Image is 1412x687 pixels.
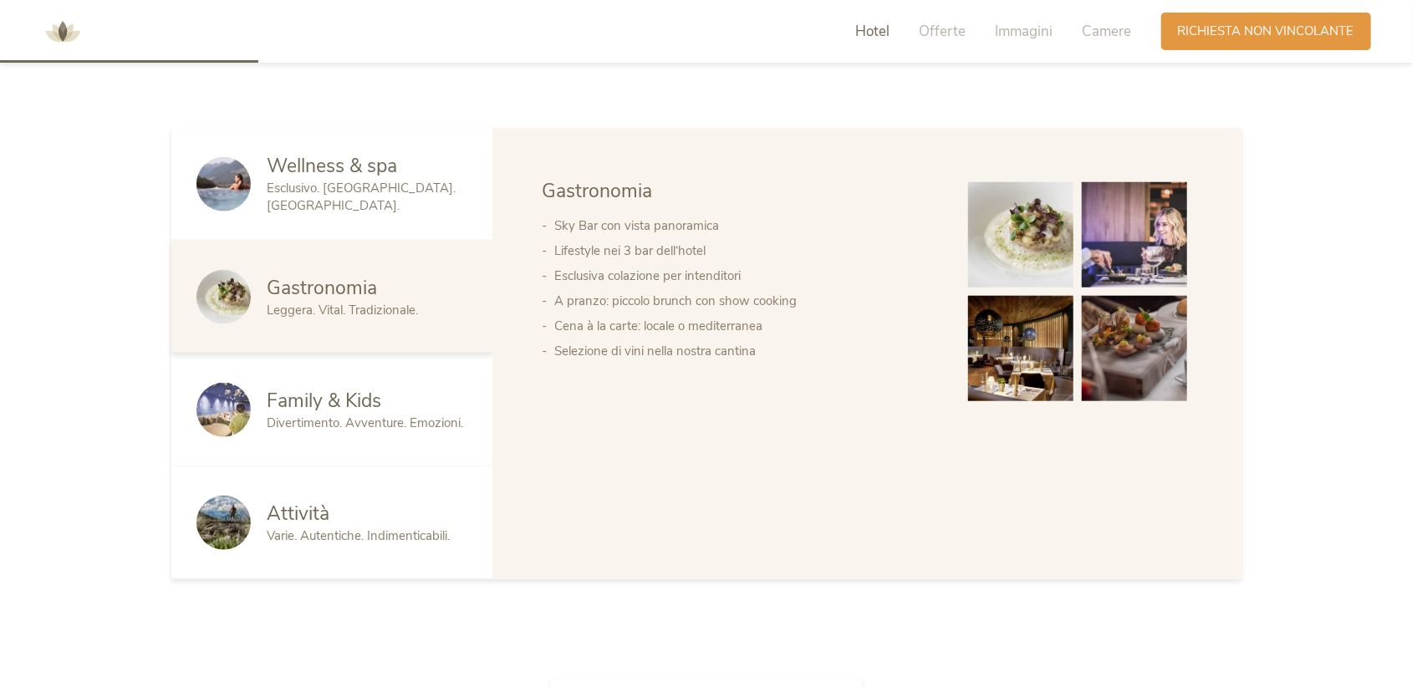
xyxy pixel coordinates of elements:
[268,302,419,318] span: Leggera. Vital. Tradizionale.
[543,178,653,204] span: Gastronomia
[555,288,935,313] li: A pranzo: piccolo brunch con show cooking
[555,263,935,288] li: Esclusiva colazione per intenditori
[555,338,935,364] li: Selezione di vini nella nostra cantina
[38,25,88,37] a: AMONTI & LUNARIS Wellnessresort
[268,527,451,544] span: Varie. Autentiche. Indimenticabili.
[268,153,398,179] span: Wellness & spa
[920,22,966,41] span: Offerte
[856,22,890,41] span: Hotel
[555,213,935,238] li: Sky Bar con vista panoramica
[1178,23,1354,40] span: Richiesta non vincolante
[1083,22,1132,41] span: Camere
[268,275,378,301] span: Gastronomia
[268,501,330,527] span: Attività
[555,313,935,338] li: Cena à la carte: locale o mediterranea
[38,7,88,57] img: AMONTI & LUNARIS Wellnessresort
[555,238,935,263] li: Lifestyle nei 3 bar dell‘hotel
[268,415,464,431] span: Divertimento. Avventure. Emozioni.
[268,388,382,414] span: Family & Kids
[268,180,456,214] span: Esclusivo. [GEOGRAPHIC_DATA]. [GEOGRAPHIC_DATA].
[996,22,1053,41] span: Immagini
